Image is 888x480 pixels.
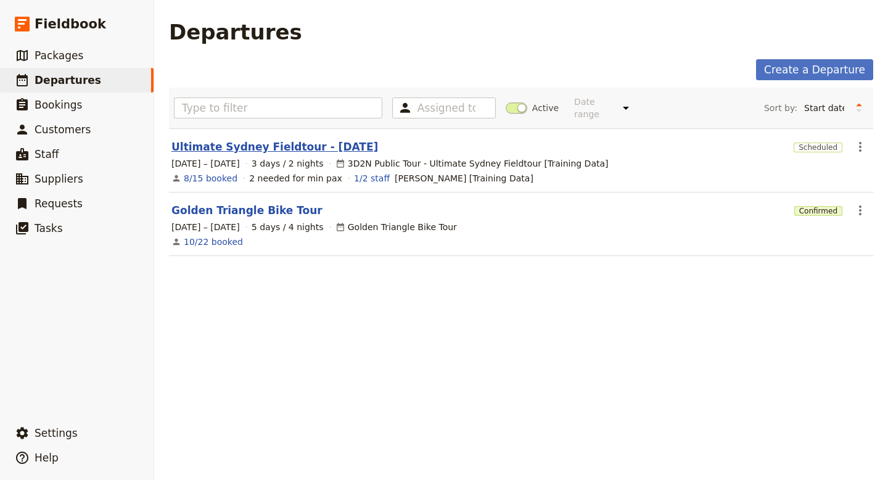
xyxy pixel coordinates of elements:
span: Fieldbook [35,15,106,33]
div: 2 needed for min pax [249,172,342,184]
a: Create a Departure [756,59,873,80]
span: Sort by: [764,102,797,114]
span: [DATE] – [DATE] [171,221,240,233]
button: Actions [850,200,871,221]
input: Assigned to [417,101,475,115]
input: Type to filter [174,97,382,118]
span: 3 days / 2 nights [252,157,324,170]
button: Change sort direction [850,99,868,117]
a: Ultimate Sydney Fieldtour - [DATE] [171,139,378,154]
span: Requests [35,197,83,210]
span: Customers [35,123,91,136]
a: 1/2 staff [354,172,390,184]
span: [DATE] – [DATE] [171,157,240,170]
a: View the bookings for this departure [184,172,237,184]
select: Sort by: [799,99,850,117]
span: Active [532,102,559,114]
span: Settings [35,427,78,439]
span: Packages [35,49,83,62]
a: View the bookings for this departure [184,236,243,248]
span: 5 days / 4 nights [252,221,324,233]
h1: Departures [169,20,302,44]
a: Golden Triangle Bike Tour [171,203,323,218]
span: Tasks [35,222,63,234]
span: Bookings [35,99,82,111]
span: Staff [35,148,59,160]
span: Scheduled [794,143,842,152]
span: Suppliers [35,173,83,185]
div: Golden Triangle Bike Tour [335,221,457,233]
div: 3D2N Public Tour - Ultimate Sydney Fieldtour [Training Data] [335,157,609,170]
span: Help [35,452,59,464]
button: Actions [850,136,871,157]
span: Confirmed [794,206,842,216]
span: Departures [35,74,101,86]
span: Michael Scott [Training Data] [395,172,533,184]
